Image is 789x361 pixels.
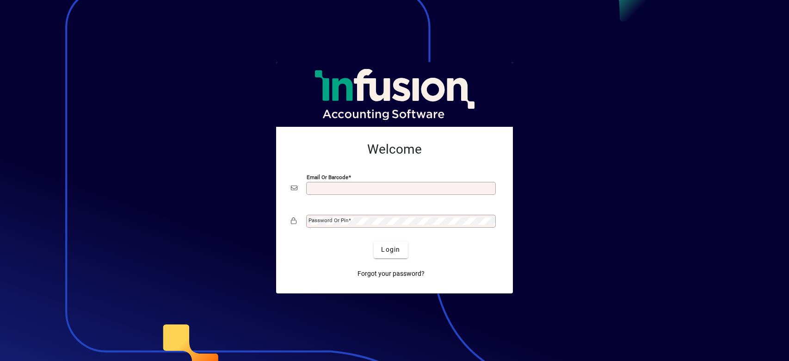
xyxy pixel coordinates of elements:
button: Login [374,242,407,258]
a: Forgot your password? [354,266,428,282]
mat-label: Email or Barcode [307,174,348,180]
h2: Welcome [291,142,498,157]
span: Forgot your password? [358,269,425,279]
span: Login [381,245,400,255]
mat-label: Password or Pin [308,217,348,224]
